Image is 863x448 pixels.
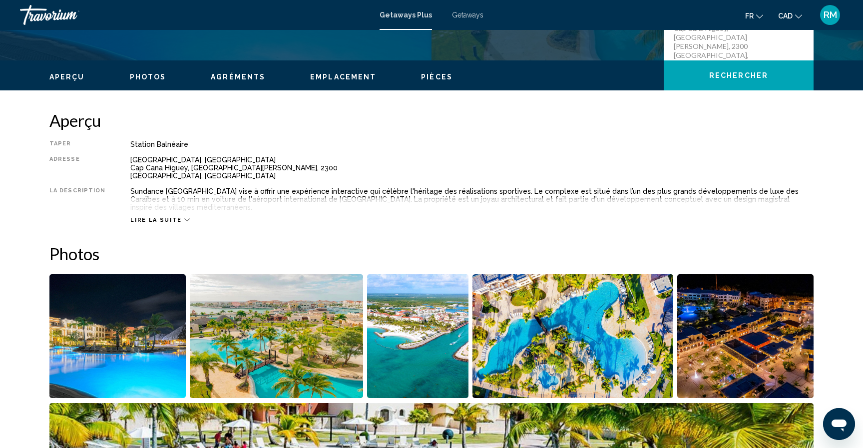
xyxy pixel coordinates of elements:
span: Aperçu [49,73,85,81]
button: Aperçu [49,72,85,81]
span: Lire la suite [130,217,181,223]
span: Photos [130,73,166,81]
div: Station balnéaire [130,140,814,148]
div: Sundance [GEOGRAPHIC_DATA] vise à offrir une expérience interactive qui célèbre l'héritage des ré... [130,187,814,211]
span: Pièces [421,73,452,81]
h2: Photos [49,244,814,264]
button: Emplacement [310,72,376,81]
span: CAD [778,12,793,20]
span: fr [745,12,754,20]
button: Open full-screen image slider [472,274,674,399]
a: Getaways [452,11,483,19]
button: Open full-screen image slider [367,274,468,399]
div: [GEOGRAPHIC_DATA], [GEOGRAPHIC_DATA] Cap Cana Higuey, [GEOGRAPHIC_DATA][PERSON_NAME], 2300 [GEOGR... [130,156,814,180]
button: Open full-screen image slider [190,274,364,399]
button: Photos [130,72,166,81]
h2: Aperçu [49,110,814,130]
button: Open full-screen image slider [49,274,186,399]
button: User Menu [817,4,843,25]
span: RM [824,10,837,20]
a: Getaways Plus [380,11,432,19]
button: Pièces [421,72,452,81]
button: Change currency [778,8,802,23]
button: Change language [745,8,763,23]
div: Adresse [49,156,105,180]
a: Travorium [20,5,370,25]
span: Emplacement [310,73,376,81]
p: [GEOGRAPHIC_DATA], [GEOGRAPHIC_DATA] Cap Cana Higuey, [GEOGRAPHIC_DATA][PERSON_NAME], 2300 [GEOGR... [674,6,754,69]
span: Rechercher [709,72,768,80]
button: Lire la suite [130,216,189,224]
span: Agréments [211,73,265,81]
button: Rechercher [664,60,814,90]
div: La description [49,187,105,211]
iframe: Button to launch messaging window [823,408,855,440]
div: Taper [49,140,105,148]
button: Open full-screen image slider [677,274,814,399]
button: Agréments [211,72,265,81]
